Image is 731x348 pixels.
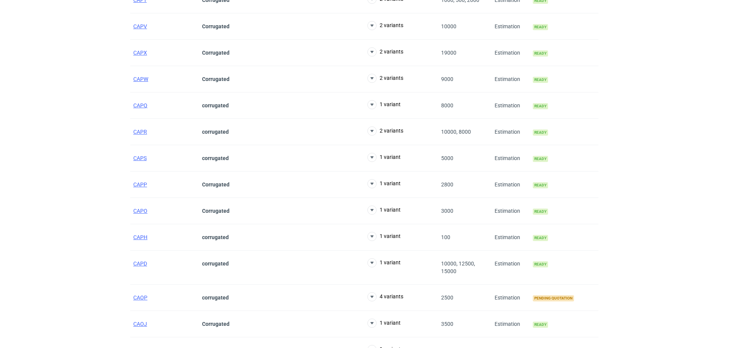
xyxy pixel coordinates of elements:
span: 8000 [441,102,453,108]
a: CAPR [133,129,147,135]
strong: corrugated [202,129,229,135]
strong: Corrugated [202,208,230,214]
span: 10000, 8000 [441,129,471,135]
div: Estimation [492,145,530,172]
button: 2 variants [367,74,403,83]
span: Ready [533,50,548,57]
span: 2800 [441,181,453,188]
strong: Corrugated [202,76,230,82]
a: CAPH [133,234,147,240]
span: Ready [533,77,548,83]
button: 1 variant [367,100,401,109]
button: 1 variant [367,319,401,328]
a: CAPV [133,23,147,29]
button: 1 variant [367,179,401,188]
div: Estimation [492,92,530,119]
a: CAPW [133,76,148,82]
span: 2500 [441,295,453,301]
div: Estimation [492,251,530,285]
div: Estimation [492,66,530,92]
a: CAPO [133,208,147,214]
span: Ready [533,24,548,30]
div: Estimation [492,224,530,251]
strong: corrugated [202,261,229,267]
strong: corrugated [202,102,229,108]
strong: corrugated [202,295,229,301]
span: 100 [441,234,450,240]
strong: Corrugated [202,23,230,29]
span: 10000, 12500, 15000 [441,261,475,274]
span: 9000 [441,76,453,82]
span: Ready [533,103,548,109]
strong: Corrugated [202,50,230,56]
div: Estimation [492,172,530,198]
span: 3500 [441,321,453,327]
span: Ready [533,156,548,162]
button: 1 variant [367,258,401,267]
span: Ready [533,322,548,328]
span: Ready [533,261,548,267]
a: CAPQ [133,102,147,108]
strong: corrugated [202,234,229,240]
button: 2 variants [367,47,403,57]
span: 3000 [441,208,453,214]
button: 1 variant [367,206,401,215]
a: CAPX [133,50,147,56]
div: Estimation [492,311,530,337]
button: 4 variants [367,292,403,301]
span: Pending quotation [533,295,574,301]
span: 5000 [441,155,453,161]
span: Ready [533,129,548,136]
a: CAPP [133,181,147,188]
strong: Corrugated [202,321,230,327]
a: CAPS [133,155,147,161]
a: CAPD [133,261,147,267]
span: Ready [533,235,548,241]
a: CAOJ [133,321,147,327]
strong: corrugated [202,155,229,161]
button: 2 variants [367,21,403,30]
button: 1 variant [367,232,401,241]
a: CAOP [133,295,147,301]
span: 10000 [441,23,456,29]
button: 2 variants [367,126,403,136]
div: Estimation [492,198,530,224]
button: 1 variant [367,153,401,162]
div: Estimation [492,40,530,66]
strong: Corrugated [202,181,230,188]
span: Ready [533,182,548,188]
div: Estimation [492,119,530,145]
div: Estimation [492,13,530,40]
div: Estimation [492,285,530,311]
span: Ready [533,209,548,215]
span: 19000 [441,50,456,56]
